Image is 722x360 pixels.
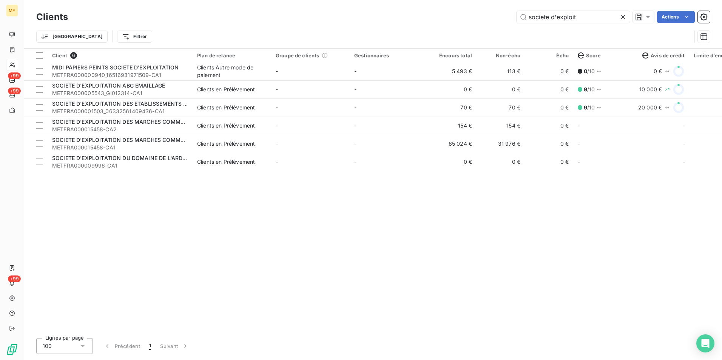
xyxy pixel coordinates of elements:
[70,52,77,59] span: 6
[525,98,573,117] td: 0 €
[276,52,319,58] span: Groupe de clients
[52,71,188,79] span: METFRA000000940_16516931971509-CA1
[52,82,165,89] span: SOCIETE D'EXPLOITATION ABC EMAILLAGE
[197,104,255,111] div: Clients en Prélèvement
[8,72,21,79] span: +99
[99,338,145,354] button: Précédent
[428,117,477,135] td: 154 €
[6,5,18,17] div: ME
[52,126,188,133] span: METFRA000015458-CA2
[428,98,477,117] td: 70 €
[529,52,569,58] div: Échu
[354,52,424,58] div: Gestionnaires
[428,135,477,153] td: 65 024 €
[52,108,188,115] span: METFRA000001503_06332561409436-CA1
[145,338,156,354] button: 1
[525,117,573,135] td: 0 €
[428,62,477,80] td: 5 493 €
[156,338,194,354] button: Suivant
[276,68,278,74] span: -
[477,135,525,153] td: 31 976 €
[43,342,52,350] span: 100
[638,104,662,111] span: 20 000 €
[52,137,200,143] span: SOCIETE D'EXPLOITATION DES MARCHES COMMUNAUX
[354,158,356,165] span: -
[657,11,695,23] button: Actions
[428,80,477,98] td: 0 €
[428,153,477,171] td: 0 €
[525,62,573,80] td: 0 €
[197,158,255,166] div: Clients en Prélèvement
[634,153,689,171] td: -
[696,334,714,352] div: Open Intercom Messenger
[354,140,356,147] span: -
[525,135,573,153] td: 0 €
[197,64,267,79] div: Clients Autre mode de paiement
[481,52,520,58] div: Non-échu
[634,117,689,135] td: -
[634,135,689,153] td: -
[477,80,525,98] td: 0 €
[642,52,685,58] span: Avis de crédit
[584,68,595,75] span: / 10
[654,68,662,75] span: 0 €
[477,117,525,135] td: 154 €
[52,118,200,125] span: SOCIETE D'EXPLOITATION DES MARCHES COMMUNAUX
[52,144,188,151] span: METFRA000015458-CA1
[197,52,267,58] div: Plan de relance
[354,86,356,92] span: -
[573,153,634,171] td: -
[276,104,278,111] span: -
[477,98,525,117] td: 70 €
[354,68,356,74] span: -
[525,153,573,171] td: 0 €
[6,343,18,355] img: Logo LeanPay
[197,86,255,93] div: Clients en Prélèvement
[52,155,198,161] span: SOCIETE D'EXPLOITATION DU DOMAINE DE L'ARDILLIER
[578,52,601,58] span: Score
[477,153,525,171] td: 0 €
[573,135,634,153] td: -
[584,86,595,93] span: / 10
[36,31,108,43] button: [GEOGRAPHIC_DATA]
[584,104,587,111] span: 9
[276,140,278,147] span: -
[276,158,278,165] span: -
[517,11,630,23] input: Rechercher
[36,10,68,24] h3: Clients
[354,104,356,111] span: -
[149,342,151,350] span: 1
[52,52,67,58] span: Client
[276,122,278,129] span: -
[117,31,152,43] button: Filtrer
[354,122,356,129] span: -
[52,100,248,107] span: SOCIETE D'EXPLOITATION DES ETABLISSEMENTS [PERSON_NAME] ET FILS
[573,117,634,135] td: -
[639,86,662,93] span: 10 000 €
[584,104,595,111] span: / 10
[8,275,21,282] span: +99
[276,86,278,92] span: -
[477,62,525,80] td: 113 €
[52,162,188,169] span: METFRA000009996-CA1
[197,140,255,148] div: Clients en Prélèvement
[52,89,188,97] span: METFRA000005543_GI012314-CA1
[433,52,472,58] div: Encours total
[584,86,587,92] span: 9
[525,80,573,98] td: 0 €
[584,68,587,74] span: 0
[197,122,255,129] div: Clients en Prélèvement
[52,64,179,71] span: MIDI PAPIERS PEINTS SOCIETE D'EXPLOITATION
[8,88,21,94] span: +99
